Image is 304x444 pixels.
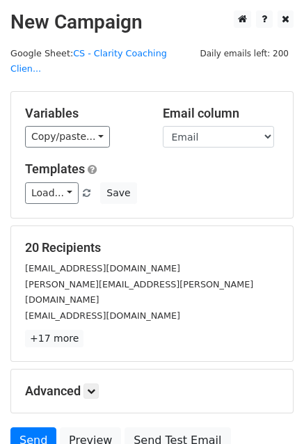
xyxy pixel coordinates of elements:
iframe: Chat Widget [234,377,304,444]
small: Google Sheet: [10,48,167,74]
h2: New Campaign [10,10,294,34]
small: [PERSON_NAME][EMAIL_ADDRESS][PERSON_NAME][DOMAIN_NAME] [25,279,253,306]
a: Daily emails left: 200 [195,48,294,58]
h5: Variables [25,106,142,121]
span: Daily emails left: 200 [195,46,294,61]
a: Copy/paste... [25,126,110,148]
h5: Email column [163,106,280,121]
small: [EMAIL_ADDRESS][DOMAIN_NAME] [25,310,180,321]
a: Load... [25,182,79,204]
a: CS - Clarity Coaching Clien... [10,48,167,74]
a: Templates [25,161,85,176]
h5: 20 Recipients [25,240,279,255]
small: [EMAIL_ADDRESS][DOMAIN_NAME] [25,263,180,273]
a: +17 more [25,330,83,347]
button: Save [100,182,136,204]
h5: Advanced [25,383,279,399]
